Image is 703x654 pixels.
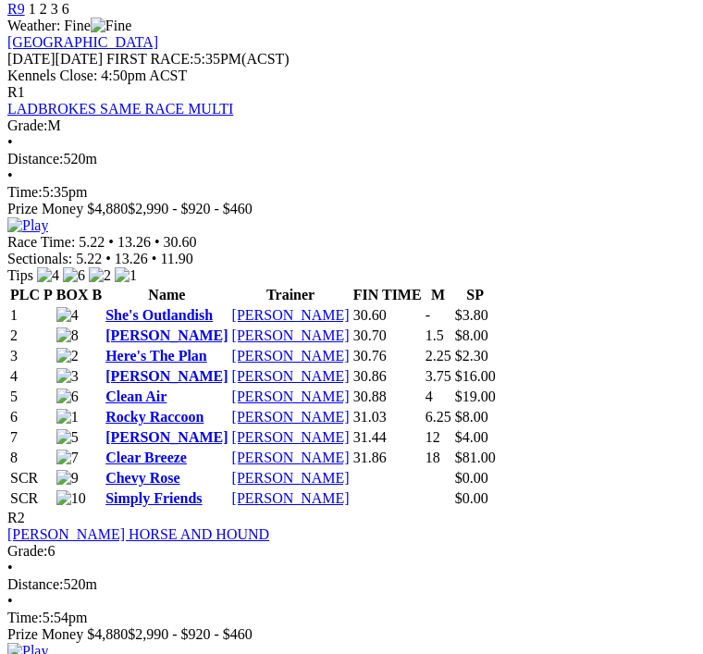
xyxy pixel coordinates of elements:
[7,117,696,134] div: M
[455,368,496,384] span: $16.00
[7,134,13,150] span: •
[117,234,151,250] span: 13.26
[56,429,79,446] img: 5
[9,306,54,325] td: 1
[106,51,193,67] span: FIRST RACE:
[7,68,696,84] div: Kennels Close: 4:50pm ACST
[9,408,54,426] td: 6
[7,51,103,67] span: [DATE]
[105,327,228,343] a: [PERSON_NAME]
[352,286,423,304] th: FIN TIME
[56,470,79,487] img: 9
[7,610,43,625] span: Time:
[92,287,102,302] span: B
[152,251,157,266] span: •
[7,117,48,133] span: Grade:
[9,469,54,487] td: SCR
[232,450,350,465] a: [PERSON_NAME]
[455,409,488,425] span: $8.00
[108,234,114,250] span: •
[7,593,13,609] span: •
[106,51,290,67] span: 5:35PM(ACST)
[7,18,131,33] span: Weather: Fine
[7,543,696,560] div: 6
[7,267,33,283] span: Tips
[56,409,79,426] img: 1
[455,348,488,364] span: $2.30
[10,287,40,302] span: PLC
[105,286,228,304] th: Name
[455,490,488,506] span: $0.00
[7,167,13,183] span: •
[425,429,440,445] text: 12
[105,348,207,364] a: Here's The Plan
[7,51,55,67] span: [DATE]
[29,1,69,17] span: 1 2 3 6
[56,450,79,466] img: 7
[7,510,25,525] span: R2
[7,626,696,643] div: Prize Money $4,880
[7,543,48,559] span: Grade:
[455,429,488,445] span: $4.00
[115,267,137,284] img: 1
[455,389,496,404] span: $19.00
[43,287,53,302] span: P
[425,307,430,323] text: -
[154,234,160,250] span: •
[105,368,228,384] a: [PERSON_NAME]
[91,18,131,34] img: Fine
[9,428,54,447] td: 7
[105,389,166,404] a: Clean Air
[425,409,451,425] text: 6.25
[105,490,202,506] a: Simply Friends
[352,347,423,365] td: 30.76
[7,34,158,50] a: [GEOGRAPHIC_DATA]
[7,151,63,167] span: Distance:
[56,490,86,507] img: 10
[105,470,179,486] a: Chevy Rose
[7,84,25,100] span: R1
[56,389,79,405] img: 6
[9,489,54,508] td: SCR
[160,251,192,266] span: 11.90
[9,449,54,467] td: 8
[231,286,351,304] th: Trainer
[352,388,423,406] td: 30.88
[9,327,54,345] td: 2
[7,234,75,250] span: Race Time:
[352,327,423,345] td: 30.70
[425,389,433,404] text: 4
[128,201,253,216] span: $2,990 - $920 - $460
[232,307,350,323] a: [PERSON_NAME]
[425,286,452,304] th: M
[232,348,350,364] a: [PERSON_NAME]
[425,327,444,343] text: 1.5
[56,368,79,385] img: 3
[128,626,253,642] span: $2,990 - $920 - $460
[7,576,696,593] div: 520m
[37,267,59,284] img: 4
[232,429,350,445] a: [PERSON_NAME]
[425,450,440,465] text: 18
[7,217,48,234] img: Play
[352,408,423,426] td: 31.03
[7,201,696,217] div: Prize Money $4,880
[352,367,423,386] td: 30.86
[7,610,696,626] div: 5:54pm
[232,368,350,384] a: [PERSON_NAME]
[164,234,197,250] span: 30.60
[7,151,696,167] div: 520m
[7,526,269,542] a: [PERSON_NAME] HORSE AND HOUND
[7,101,233,117] a: LADBROKES SAME RACE MULTI
[7,560,13,575] span: •
[455,327,488,343] span: $8.00
[105,429,228,445] a: [PERSON_NAME]
[115,251,148,266] span: 13.26
[9,388,54,406] td: 5
[105,450,187,465] a: Clear Breeze
[89,267,111,284] img: 2
[455,470,488,486] span: $0.00
[7,184,43,200] span: Time:
[455,307,488,323] span: $3.80
[56,307,79,324] img: 4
